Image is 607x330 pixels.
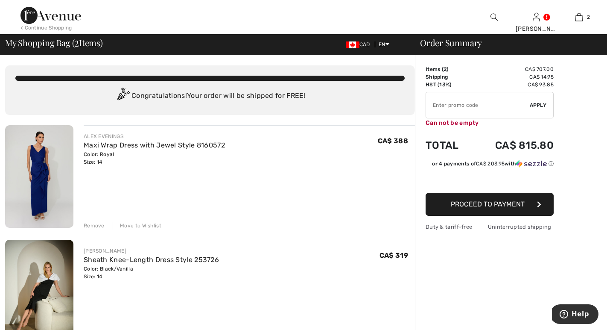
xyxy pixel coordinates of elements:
[472,131,554,160] td: CA$ 815.80
[84,141,225,149] a: Maxi Wrap Dress with Jewel Style 8160572
[476,161,505,167] span: CA$ 203.95
[490,12,498,22] img: search the website
[426,118,554,127] div: Can not be empty
[84,256,219,264] a: Sheath Knee-Length Dress Style 253726
[114,88,131,105] img: Congratulation2.svg
[379,251,408,259] span: CA$ 319
[558,12,600,22] a: 2
[426,131,472,160] td: Total
[472,81,554,88] td: CA$ 93.85
[533,12,540,22] img: My Info
[378,137,408,145] span: CA$ 388
[516,24,557,33] div: [PERSON_NAME]
[379,41,389,47] span: EN
[552,304,598,326] iframe: Opens a widget where you can find more information
[451,200,525,208] span: Proceed to Payment
[75,36,79,47] span: 2
[5,38,103,47] span: My Shopping Bag ( Items)
[410,38,602,47] div: Order Summary
[587,13,590,21] span: 2
[15,88,405,105] div: Congratulations! Your order will be shipped for FREE!
[5,125,73,228] img: Maxi Wrap Dress with Jewel Style 8160572
[533,13,540,21] a: Sign In
[472,73,554,81] td: CA$ 14.95
[84,150,225,166] div: Color: Royal Size: 14
[346,41,359,48] img: Canadian Dollar
[84,133,225,140] div: ALEX EVENINGS
[346,41,374,47] span: CAD
[444,66,446,72] span: 2
[426,73,472,81] td: Shipping
[516,160,547,168] img: Sezzle
[20,7,81,24] img: 1ère Avenue
[426,81,472,88] td: HST (13%)
[530,101,547,109] span: Apply
[575,12,583,22] img: My Bag
[84,247,219,255] div: [PERSON_NAME]
[426,193,554,216] button: Proceed to Payment
[426,223,554,231] div: Duty & tariff-free | Uninterrupted shipping
[426,92,530,118] input: Promo code
[472,65,554,73] td: CA$ 707.00
[113,222,161,230] div: Move to Wishlist
[426,65,472,73] td: Items ( )
[426,160,554,171] div: or 4 payments ofCA$ 203.95withSezzle Click to learn more about Sezzle
[432,160,554,168] div: or 4 payments of with
[426,171,554,190] iframe: PayPal-paypal
[20,24,72,32] div: < Continue Shopping
[84,222,105,230] div: Remove
[84,265,219,280] div: Color: Black/Vanilla Size: 14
